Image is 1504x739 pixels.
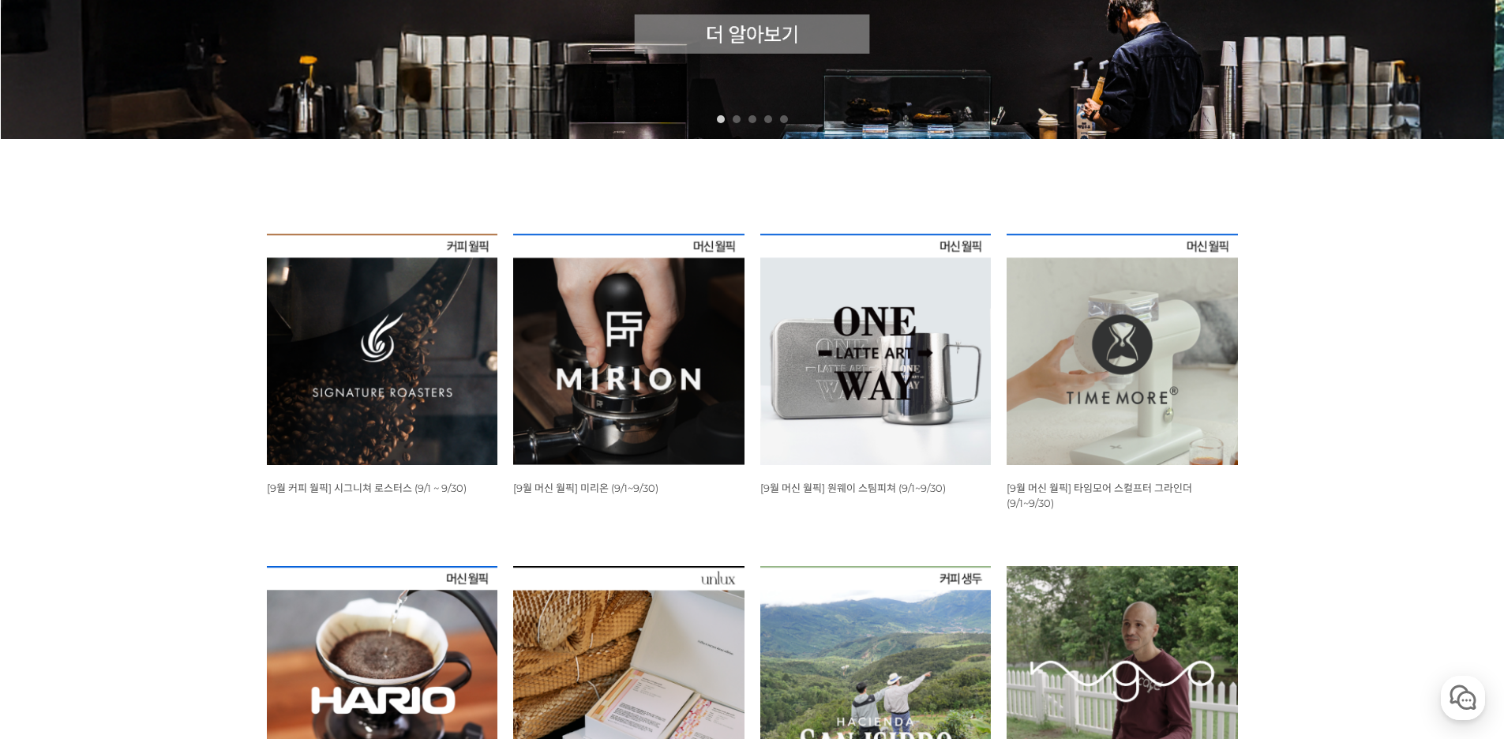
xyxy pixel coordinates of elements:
span: 설정 [244,524,263,537]
a: [9월 커피 월픽] 시그니쳐 로스터스 (9/1 ~ 9/30) [267,482,467,494]
img: 9월 머신 월픽 원웨이 스팀피쳐 [760,234,992,465]
a: [9월 머신 월픽] 미리온 (9/1~9/30) [513,482,658,494]
img: 9월 머신 월픽 타임모어 스컬프터 [1007,234,1238,465]
a: 3 [748,115,756,123]
a: 홈 [5,501,104,540]
a: 1 [717,115,725,123]
a: 설정 [204,501,303,540]
a: 2 [733,115,741,123]
span: 홈 [50,524,59,537]
a: [9월 머신 월픽] 원웨이 스팀피쳐 (9/1~9/30) [760,482,946,494]
a: 대화 [104,501,204,540]
span: 대화 [144,525,163,538]
img: [9월 커피 월픽] 시그니쳐 로스터스 (9/1 ~ 9/30) [267,234,498,465]
a: 4 [764,115,772,123]
img: 9월 머신 월픽 미리온 [513,234,744,465]
a: 5 [780,115,788,123]
a: [9월 머신 월픽] 타임모어 스컬프터 그라인더 (9/1~9/30) [1007,482,1192,509]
